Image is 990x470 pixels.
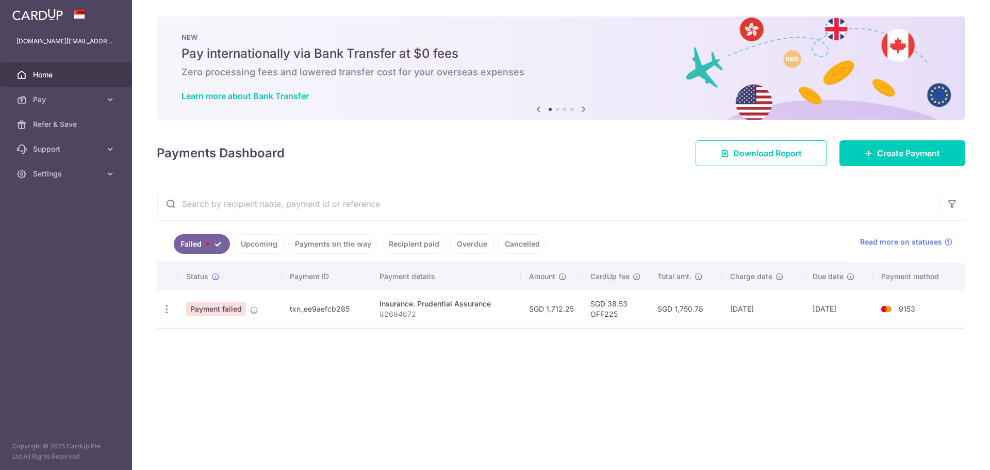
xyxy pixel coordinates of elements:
[379,299,513,309] div: Insurance. Prudential Assurance
[234,234,284,254] a: Upcoming
[657,271,691,282] span: Total amt.
[33,70,101,80] span: Home
[181,66,940,78] h6: Zero processing fees and lowered transfer cost for your overseas expenses
[804,290,873,328] td: [DATE]
[582,290,649,328] td: SGD 38.53 OFF225
[157,187,940,220] input: Search by recipient name, payment id or reference
[860,237,952,247] a: Read more on statuses
[498,234,547,254] a: Cancelled
[181,91,309,101] a: Learn more about Bank Transfer
[379,309,513,319] p: 82694672
[282,263,371,290] th: Payment ID
[590,271,630,282] span: CardUp fee
[899,304,915,313] span: 9153
[282,290,371,328] td: txn_ee9aefcb285
[16,36,115,46] p: [DOMAIN_NAME][EMAIL_ADDRESS][DOMAIN_NAME]
[722,290,804,328] td: [DATE]
[839,140,965,166] a: Create Payment
[33,144,101,154] span: Support
[877,147,940,159] span: Create Payment
[33,169,101,179] span: Settings
[174,234,230,254] a: Failed
[450,234,494,254] a: Overdue
[157,144,285,163] h4: Payments Dashboard
[873,263,965,290] th: Payment method
[860,237,942,247] span: Read more on statuses
[813,271,844,282] span: Due date
[371,263,521,290] th: Payment details
[288,234,378,254] a: Payments on the way
[730,271,772,282] span: Charge date
[33,119,101,129] span: Refer & Save
[186,302,246,316] span: Payment failed
[649,290,722,328] td: SGD 1,750.78
[696,140,827,166] a: Download Report
[157,17,965,120] img: Bank transfer banner
[529,271,555,282] span: Amount
[181,45,940,62] h5: Pay internationally via Bank Transfer at $0 fees
[33,94,101,105] span: Pay
[521,290,582,328] td: SGD 1,712.25
[186,271,208,282] span: Status
[876,303,897,315] img: Bank Card
[382,234,446,254] a: Recipient paid
[12,8,63,21] img: CardUp
[733,147,802,159] span: Download Report
[181,33,940,41] p: NEW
